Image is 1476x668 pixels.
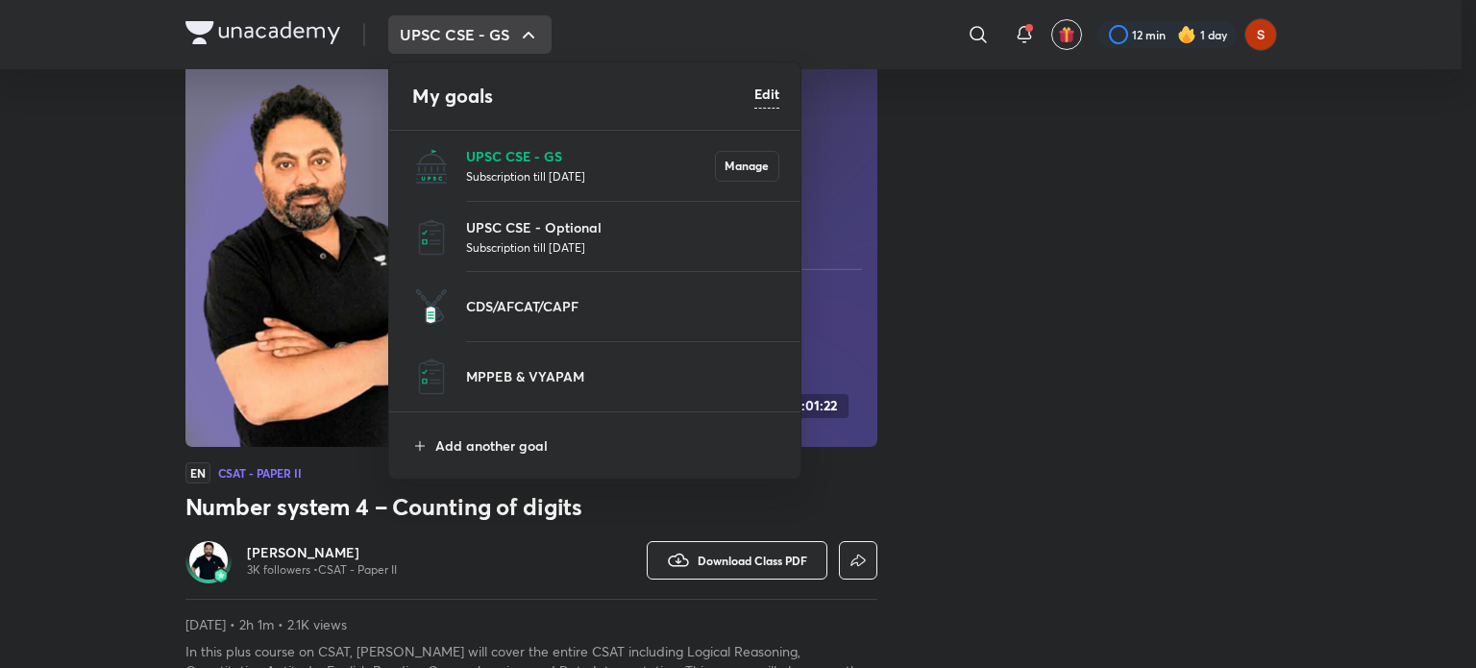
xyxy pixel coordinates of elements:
img: CDS/AFCAT/CAPF [412,287,451,326]
p: CDS/AFCAT/CAPF [466,296,779,316]
h6: Edit [754,84,779,104]
p: Subscription till [DATE] [466,166,715,186]
p: UPSC CSE - Optional [466,217,779,237]
img: UPSC CSE - GS [412,147,451,186]
img: UPSC CSE - Optional [412,218,451,257]
p: Subscription till [DATE] [466,237,779,257]
h4: My goals [412,82,754,111]
p: MPPEB & VYAPAM [466,366,779,386]
p: Add another goal [435,435,779,456]
p: UPSC CSE - GS [466,146,715,166]
button: Manage [715,151,779,182]
img: MPPEB & VYAPAM [412,358,451,396]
